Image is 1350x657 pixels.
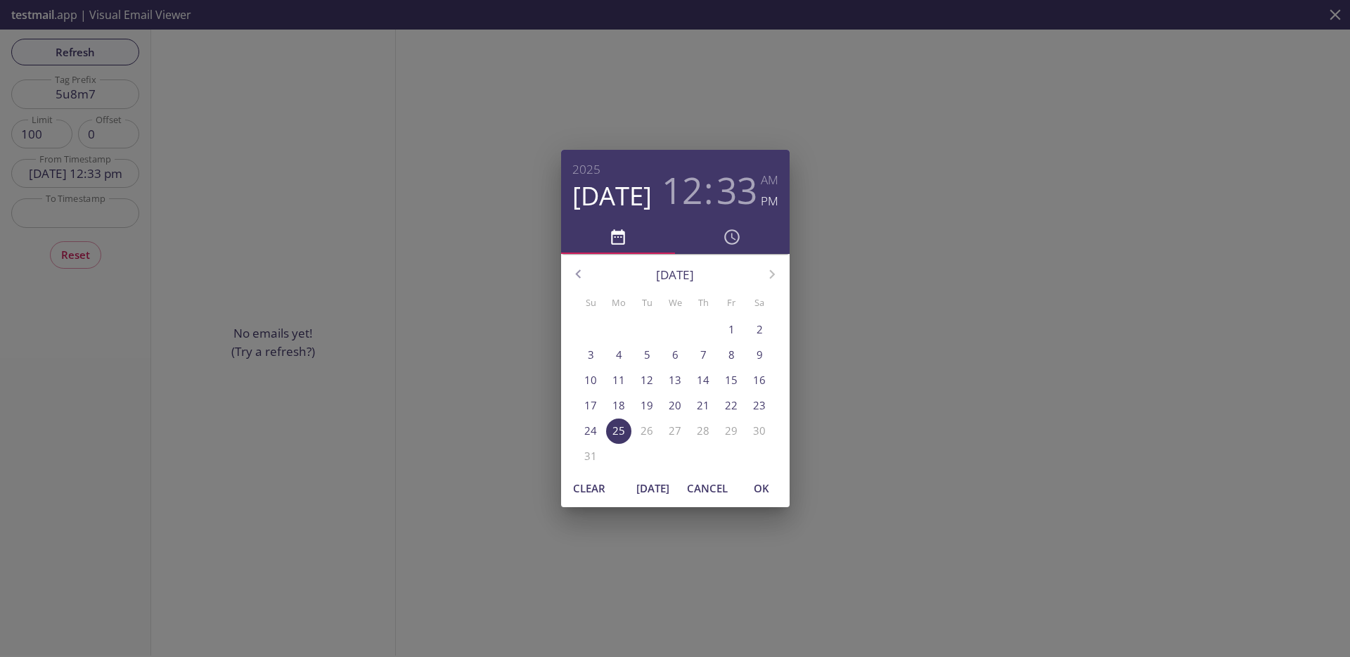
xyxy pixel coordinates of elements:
[757,347,763,362] p: 9
[697,398,709,413] p: 21
[757,322,763,337] p: 2
[761,191,778,212] button: PM
[681,475,733,502] button: Cancel
[728,322,735,337] p: 1
[578,368,603,393] button: 10
[572,180,652,212] button: [DATE]
[572,159,600,180] button: 2025
[719,393,744,419] button: 22
[700,347,707,362] p: 7
[719,295,744,310] span: Fr
[747,295,772,310] span: Sa
[669,398,681,413] p: 20
[641,398,653,413] p: 19
[690,393,716,419] button: 21
[753,373,766,388] p: 16
[719,368,744,393] button: 15
[725,398,738,413] p: 22
[612,423,625,438] p: 25
[634,393,660,419] button: 19
[606,295,631,310] span: Mo
[739,475,784,502] button: OK
[687,479,728,497] span: Cancel
[606,419,631,444] button: 25
[672,347,679,362] p: 6
[697,373,709,388] p: 14
[567,475,612,502] button: Clear
[612,398,625,413] p: 18
[725,373,738,388] p: 15
[596,266,754,284] p: [DATE]
[753,398,766,413] p: 23
[578,343,603,368] button: 3
[662,343,688,368] button: 6
[690,343,716,368] button: 7
[704,169,714,211] h3: :
[669,373,681,388] p: 13
[634,295,660,310] span: Tu
[606,343,631,368] button: 4
[662,169,702,211] button: 12
[634,343,660,368] button: 5
[584,373,597,388] p: 10
[612,373,625,388] p: 11
[747,368,772,393] button: 16
[641,373,653,388] p: 12
[690,295,716,310] span: Th
[572,479,606,497] span: Clear
[690,368,716,393] button: 14
[584,398,597,413] p: 17
[584,423,597,438] p: 24
[644,347,650,362] p: 5
[662,295,688,310] span: We
[747,343,772,368] button: 9
[745,479,778,497] span: OK
[588,347,594,362] p: 3
[761,170,778,191] button: AM
[747,393,772,419] button: 23
[662,368,688,393] button: 13
[606,393,631,419] button: 18
[747,317,772,343] button: 2
[662,393,688,419] button: 20
[634,368,660,393] button: 12
[578,419,603,444] button: 24
[606,368,631,393] button: 11
[728,347,735,362] p: 8
[616,347,622,362] p: 4
[631,475,676,502] button: [DATE]
[719,343,744,368] button: 8
[578,295,603,310] span: Su
[716,169,757,211] button: 33
[636,479,670,497] span: [DATE]
[578,393,603,419] button: 17
[719,317,744,343] button: 1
